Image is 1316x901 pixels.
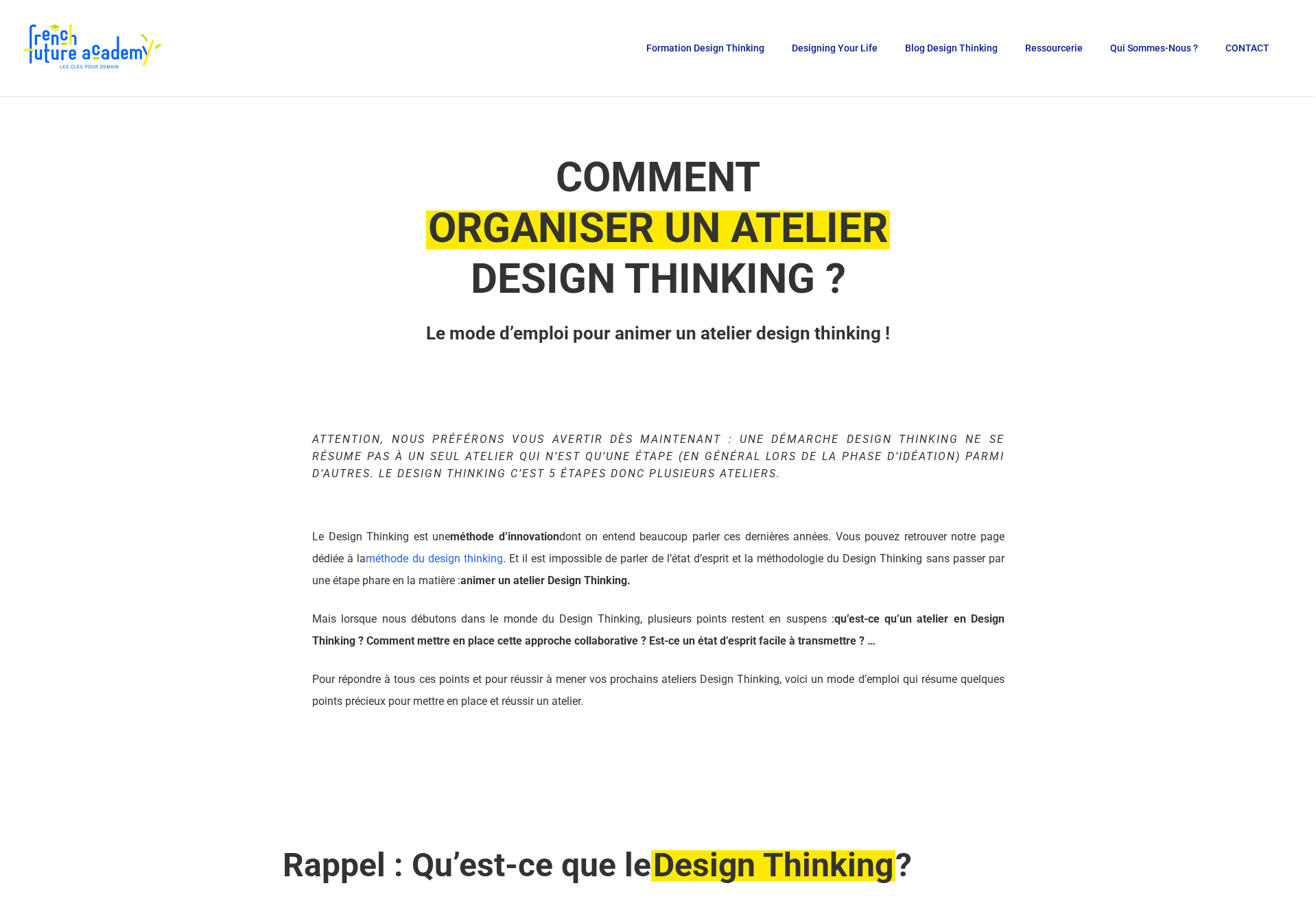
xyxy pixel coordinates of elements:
[426,153,890,303] b: COMMENT DESIGN THINKING ?
[312,612,1004,647] strong: qu’est-ce qu’un atelier en Design Thinking ? Comment mettre en place cette approche collaborative...
[1225,43,1269,53] span: CONTACT
[426,204,890,252] em: ORGANISER UN ATELIER
[460,574,631,587] strong: animer un atelier Design Thinking.
[450,530,559,543] strong: méthode d’innovation
[1025,43,1083,53] span: Ressourcerie
[651,845,895,885] em: Design Thinking
[426,323,890,344] strong: Le mode d’emploi pour animer un atelier design thinking !
[792,43,878,53] span: Designing Your Life
[905,43,998,53] span: Blog Design Thinking
[312,433,1004,480] i: Attention, nous préférons vous avertir dès maintenant : une démarche Design Thinking ne se résume...
[1110,43,1198,53] span: Qui sommes-nous ?
[1018,43,1090,53] a: Ressourcerie
[1103,43,1205,53] a: Qui sommes-nous ?
[366,552,502,565] a: méthode du design thinking
[898,43,1004,53] a: Blog Design Thinking
[283,845,912,885] b: Rappel : Qu’est-ce que le ?
[639,43,771,53] a: Formation Design Thinking
[312,612,1004,647] span: Mais lorsque nous débutons dans le monde du Design Thinking, plusieurs points restent en suspens :
[785,43,884,53] a: Designing Your Life
[19,21,164,75] img: French Future Academy
[1219,43,1276,53] a: CONTACT
[646,43,764,53] span: Formation Design Thinking
[312,673,1004,708] span: Pour répondre à tous ces points et pour réussir à mener vos prochains ateliers Design Thinking, v...
[312,530,1004,587] span: Le Design Thinking est une dont on entend beaucoup parler ces dernières années. Vous pouvez retro...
